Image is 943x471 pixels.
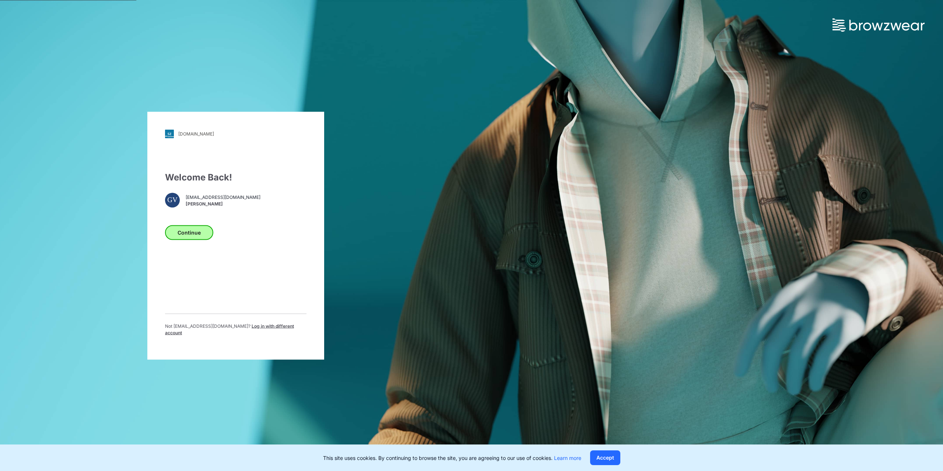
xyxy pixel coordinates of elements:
span: [EMAIL_ADDRESS][DOMAIN_NAME] [186,194,260,201]
a: Learn more [554,455,581,461]
img: browzwear-logo.73288ffb.svg [832,18,925,32]
p: This site uses cookies. By continuing to browse the site, you are agreeing to our use of cookies. [323,454,581,462]
button: Continue [165,225,213,240]
button: Accept [590,450,620,465]
p: Not [EMAIL_ADDRESS][DOMAIN_NAME] ? [165,323,306,336]
div: [DOMAIN_NAME] [178,131,214,137]
a: [DOMAIN_NAME] [165,129,306,138]
span: [PERSON_NAME] [186,201,260,207]
div: GV [165,193,180,207]
div: Welcome Back! [165,171,306,184]
img: svg+xml;base64,PHN2ZyB3aWR0aD0iMjgiIGhlaWdodD0iMjgiIHZpZXdCb3g9IjAgMCAyOCAyOCIgZmlsbD0ibm9uZSIgeG... [165,129,174,138]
